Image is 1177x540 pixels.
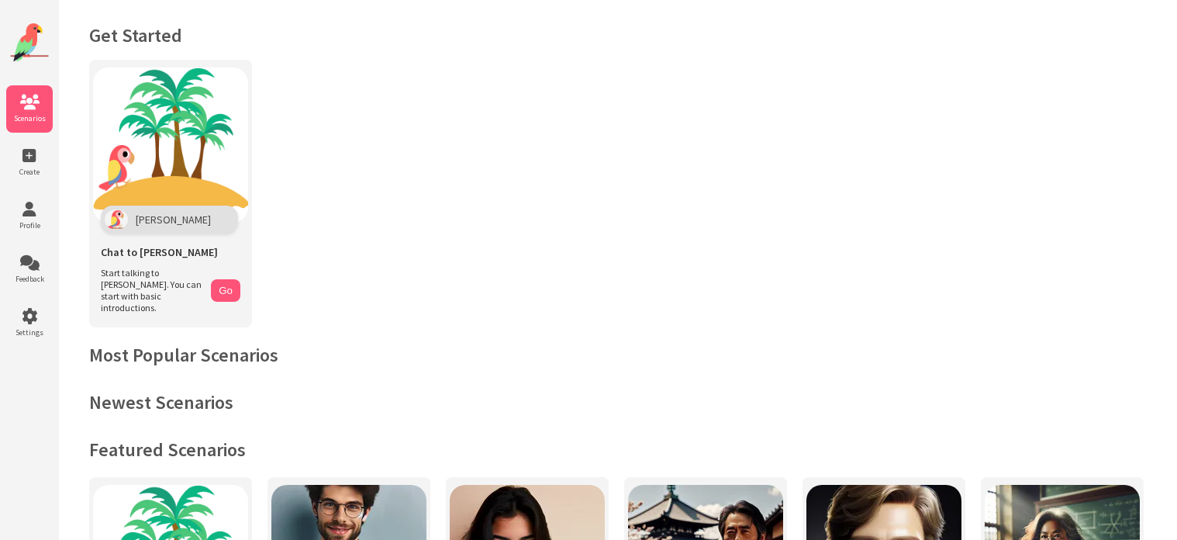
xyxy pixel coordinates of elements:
[105,209,128,230] img: Polly
[6,274,53,284] span: Feedback
[211,279,240,302] button: Go
[136,213,211,227] span: [PERSON_NAME]
[6,220,53,230] span: Profile
[89,438,1146,462] h2: Featured Scenarios
[101,245,218,259] span: Chat to [PERSON_NAME]
[93,67,248,223] img: Chat with Polly
[6,113,53,123] span: Scenarios
[6,167,53,177] span: Create
[101,267,203,313] span: Start talking to [PERSON_NAME]. You can start with basic introductions.
[10,23,49,62] img: Website Logo
[89,343,1146,367] h2: Most Popular Scenarios
[89,23,1146,47] h1: Get Started
[6,327,53,337] span: Settings
[89,390,1146,414] h2: Newest Scenarios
